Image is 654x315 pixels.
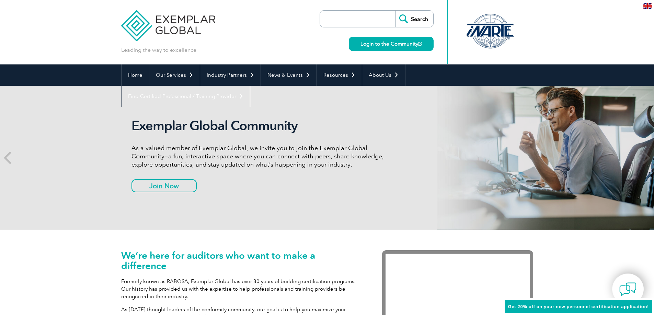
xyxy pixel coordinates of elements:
[131,118,389,134] h2: Exemplar Global Community
[362,64,405,86] a: About Us
[131,144,389,169] p: As a valued member of Exemplar Global, we invite you to join the Exemplar Global Community—a fun,...
[131,179,197,192] a: Join Now
[261,64,317,86] a: News & Events
[349,37,434,51] a: Login to the Community
[418,42,422,46] img: open_square.png
[122,64,149,86] a: Home
[200,64,261,86] a: Industry Partners
[149,64,200,86] a: Our Services
[121,278,362,300] p: Formerly known as RABQSA, Exemplar Global has over 30 years of building certification programs. O...
[121,46,196,54] p: Leading the way to excellence
[508,304,649,309] span: Get 20% off on your new personnel certification application!
[643,3,652,9] img: en
[395,11,433,27] input: Search
[317,64,362,86] a: Resources
[121,250,362,271] h1: We’re here for auditors who want to make a difference
[122,86,250,107] a: Find Certified Professional / Training Provider
[619,281,636,298] img: contact-chat.png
